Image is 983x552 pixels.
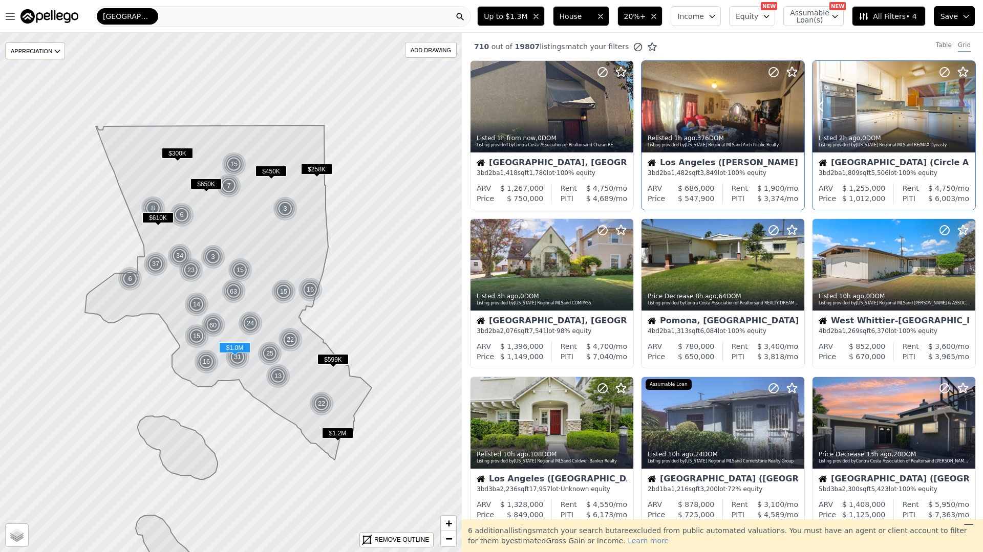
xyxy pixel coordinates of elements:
div: /mo [744,193,798,204]
div: 3 bd 2 ba sqft lot · 98% equity [477,327,627,335]
div: PITI [732,193,744,204]
time: 2025-08-13 08:55 [695,293,716,300]
img: House [648,475,656,483]
div: Listed , 0 DOM [819,292,970,300]
div: 3 bd 3 ba sqft lot · Unknown equity [477,485,627,493]
span: Assumable Loan(s) [790,9,823,24]
span: $ 670,000 [849,352,885,361]
span: $ 1,149,000 [500,352,544,361]
div: PITI [732,510,744,520]
div: Listing provided by Contra Costa Association of Realtors and [PERSON_NAME] and Associates [819,458,970,465]
div: /mo [577,183,627,193]
div: $300K [162,148,193,163]
time: 2025-08-13 14:47 [839,135,860,142]
div: 60 [200,312,226,338]
span: $ 1,328,000 [500,500,544,509]
a: Layers [6,524,28,546]
span: $650K [190,179,222,189]
img: g1.png [309,391,334,416]
div: /mo [744,351,798,362]
span: 7,541 [529,327,546,335]
time: 2025-08-13 15:35 [674,135,695,142]
div: 3 [273,196,297,221]
img: g1.png [194,349,219,374]
span: $ 1,267,000 [500,184,544,192]
div: 16 [298,277,323,302]
span: Equity [736,11,758,21]
span: $ 3,600 [928,342,955,350]
img: g1.png [273,196,298,221]
img: g1.png [278,327,303,352]
div: ARV [477,499,491,510]
img: g1.png [143,252,168,276]
div: NEW [761,2,777,10]
span: 1,809 [842,169,860,176]
div: 3 bd 2 ba sqft lot · 100% equity [819,169,969,177]
div: Listing provided by Contra Costa Association of Realtors and Chasin RE [477,142,628,148]
span: $ 3,400 [757,342,784,350]
div: [GEOGRAPHIC_DATA] ([GEOGRAPHIC_DATA][PERSON_NAME]) [648,475,798,485]
img: g1.png [238,311,263,336]
button: Assumable Loan(s) [783,6,844,26]
span: [GEOGRAPHIC_DATA]-[GEOGRAPHIC_DATA]-[GEOGRAPHIC_DATA] [103,11,152,21]
span: $ 650,000 [678,352,714,361]
img: House [819,317,827,325]
img: House [819,475,827,483]
img: g1.png [228,258,253,282]
span: 3,849 [700,169,717,176]
div: PITI [561,193,573,204]
div: Rent [732,499,748,510]
div: West Whittier-[GEOGRAPHIC_DATA], [GEOGRAPHIC_DATA] [819,317,969,327]
div: ARV [648,499,662,510]
img: g1.png [118,267,143,291]
span: $599K [317,354,349,365]
div: 24 [238,311,263,336]
span: $1.0M [219,342,250,353]
div: 5 bd 3 ba sqft lot · 100% equity [819,485,969,493]
img: g1.png [201,245,226,269]
a: Price Decrease 13h ago,20DOMListing provided byContra Costa Association of Realtorsand [PERSON_NA... [812,377,975,526]
div: Assumable Loan [646,379,692,390]
span: $ 4,750 [586,184,613,192]
div: 37 [143,252,168,276]
div: Los Angeles ([PERSON_NAME]) [648,159,798,169]
div: REMOVE OUTLINE [374,535,429,544]
span: 3,200 [700,485,717,493]
span: $ 7,363 [928,511,955,519]
div: Rent [903,183,919,193]
div: $610K [142,212,174,227]
span: 1,780 [529,169,546,176]
div: Grid [958,41,971,52]
span: 1,216 [671,485,689,493]
div: /mo [744,510,798,520]
div: Rent [903,499,919,510]
span: 6,084 [700,327,717,335]
span: Income [677,11,704,21]
div: 22 [278,327,303,352]
span: Save [941,11,958,21]
div: Price Decrease , 64 DOM [648,292,799,300]
span: House [560,11,592,21]
div: PITI [561,510,573,520]
div: [GEOGRAPHIC_DATA] (Circle Area) [819,159,969,169]
div: /mo [577,499,627,510]
div: /mo [748,183,798,193]
img: g1.png [217,173,242,198]
div: $650K [190,179,222,193]
div: Price [648,351,665,362]
span: $ 4,589 [757,511,784,519]
time: 2025-08-13 07:01 [668,451,693,458]
span: $450K [255,166,287,176]
span: All Filters • 4 [859,11,916,21]
div: $450K [255,166,287,181]
div: 4 bd 2 ba sqft lot · 100% equity [819,327,969,335]
div: Price [819,193,836,204]
img: g1.png [271,279,296,304]
span: $300K [162,148,193,159]
div: Listing provided by [US_STATE] Regional MLS and Arch Pacific Realty [648,142,799,148]
div: $599K [317,354,349,369]
a: Zoom in [441,516,456,531]
time: 2025-08-13 03:35 [866,451,891,458]
span: Learn more [628,537,669,545]
span: $ 1,396,000 [500,342,544,350]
